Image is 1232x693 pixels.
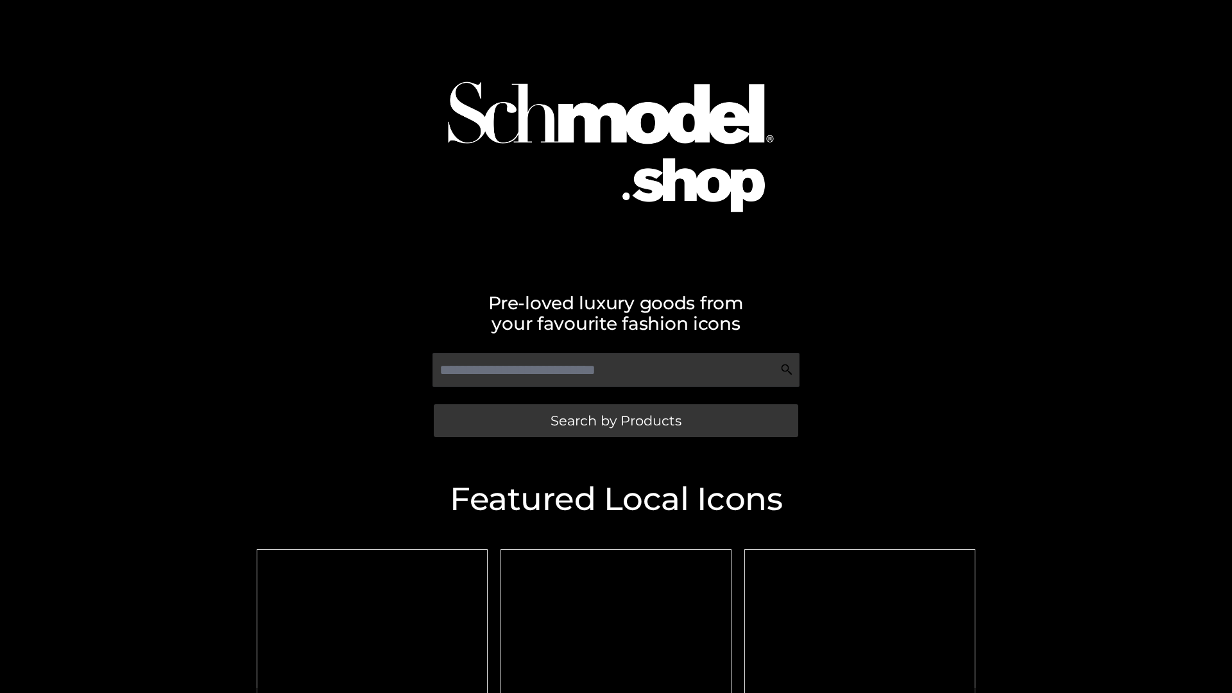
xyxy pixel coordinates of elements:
a: Search by Products [434,404,798,437]
span: Search by Products [551,414,681,427]
h2: Pre-loved luxury goods from your favourite fashion icons [250,293,982,334]
h2: Featured Local Icons​ [250,483,982,515]
img: Search Icon [780,363,793,376]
